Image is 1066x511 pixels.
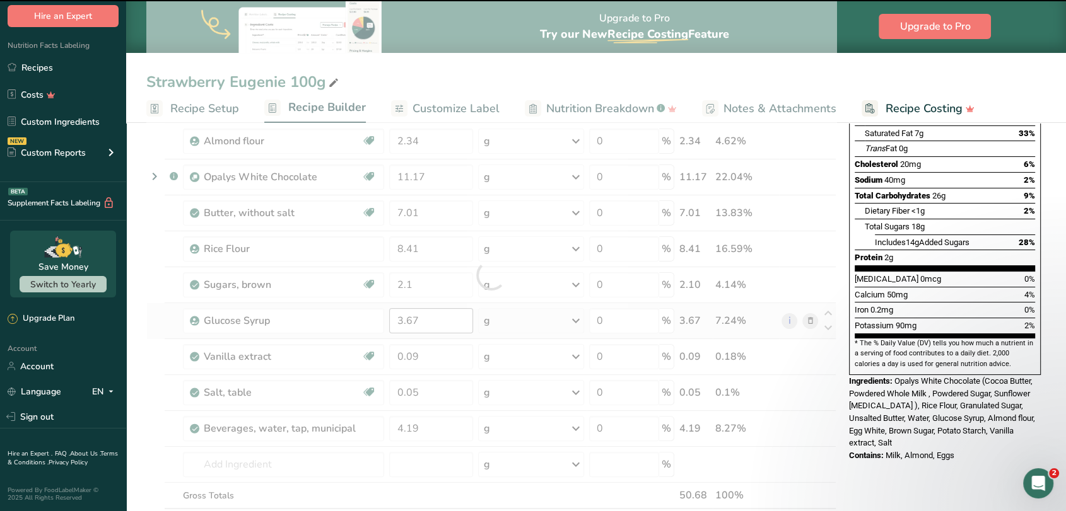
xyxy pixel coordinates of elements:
span: Sodium [855,175,882,185]
div: NEW [8,137,26,145]
div: Upgrade Plan [8,313,74,325]
span: <1g [911,206,925,215]
span: Help [148,425,168,433]
span: 0g [899,144,908,153]
button: Messages [63,393,126,444]
span: Upgrade to Pro [899,19,970,34]
span: 2% [1024,206,1035,215]
p: Hi [PERSON_NAME] [25,89,227,111]
span: Saturated Fat [865,129,913,138]
span: 14g [906,238,919,247]
button: Help [126,393,189,444]
div: BETA [8,188,28,195]
button: Upgrade to Pro [879,14,991,39]
a: About Us . [70,449,100,458]
a: Recipe Costing [862,95,975,123]
span: Cholesterol [855,159,898,169]
span: 28% [1019,238,1035,247]
span: 4% [1024,290,1035,299]
div: How to Create and Customize a Compliant Nutrition Label with Food Label Maker [18,225,234,275]
span: Switch to Yearly [30,278,96,290]
span: 18g [911,222,925,231]
span: Search for help [26,201,102,214]
span: 0% [1024,305,1035,314]
span: 40mg [884,175,905,185]
span: Dietary Fiber [865,206,910,215]
div: How to Print Your Labels & Choose the Right Printer [26,303,211,330]
img: Profile image for Rana [183,20,208,45]
span: Ingredients: [849,376,893,386]
span: 0% [1024,274,1035,284]
span: Fat [865,144,897,153]
span: [MEDICAL_DATA] [855,274,918,284]
div: How Subscription Upgrades Work on [DOMAIN_NAME] [18,335,234,371]
span: 0.2mg [870,305,893,314]
span: Contains: [849,451,884,460]
button: News [189,393,252,444]
span: Opalys White Chocolate (Cocoa Butter, Powdered Whole Milk , Powdered Sugar, Sunflower [MEDICAL_DA... [849,376,1035,447]
p: How can we help? [25,111,227,132]
div: How to Create and Customize a Compliant Nutrition Label with Food Label Maker [26,230,211,270]
span: 2 [1049,468,1059,478]
section: * The % Daily Value (DV) tells you how much a nutrient in a serving of food contributes to a dail... [855,338,1035,369]
span: Includes Added Sugars [875,238,969,247]
a: FAQ . [55,449,70,458]
span: 6% [1024,159,1035,169]
span: Protein [855,253,882,262]
a: Privacy Policy [49,458,88,467]
span: News [209,425,233,433]
a: Language [8,381,61,403]
div: Powered By FoodLabelMaker © 2025 All Rights Reserved [8,486,119,502]
span: 2g [884,253,893,262]
span: Calcium [855,290,885,299]
span: 90mg [896,321,917,330]
span: 2% [1024,321,1035,330]
button: Search for help [18,195,234,220]
span: Milk, Almond, Eggs [886,451,954,460]
img: Profile image for Reem [135,20,160,45]
img: logo [25,28,110,40]
span: Total Carbohydrates [855,191,930,200]
span: Messages [73,425,117,433]
span: 0mcg [920,274,941,284]
span: Home [17,425,45,433]
div: How to Print Your Labels & Choose the Right Printer [18,298,234,335]
i: Trans [865,144,886,153]
span: 20mg [900,159,921,169]
span: Iron [855,305,869,314]
div: Hire an Expert Services [26,280,211,293]
a: Terms & Conditions . [8,449,118,467]
div: Send us a message [13,148,240,183]
img: [Free Webinar] What's wrong with this Label? [13,384,239,472]
span: 9% [1024,191,1035,200]
iframe: Intercom live chat [1023,468,1053,498]
div: How Subscription Upgrades Work on [DOMAIN_NAME] [26,340,211,366]
div: EN [92,384,119,399]
div: Hire an Expert Services [18,275,234,298]
div: Close [217,20,240,43]
div: Custom Reports [8,146,86,159]
span: Total Sugars [865,222,910,231]
a: Hire an Expert . [8,449,52,458]
span: Potassium [855,321,894,330]
button: Hire an Expert [8,5,119,27]
span: Recipe Costing [886,100,963,117]
div: Send us a message [26,159,211,172]
button: Switch to Yearly [20,276,107,292]
span: 50mg [887,290,908,299]
img: Profile image for Rachelle [159,20,184,45]
span: 7g [915,129,923,138]
div: Save Money [38,260,88,273]
span: 26g [932,191,946,200]
span: 33% [1019,129,1035,138]
span: 2% [1024,175,1035,185]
